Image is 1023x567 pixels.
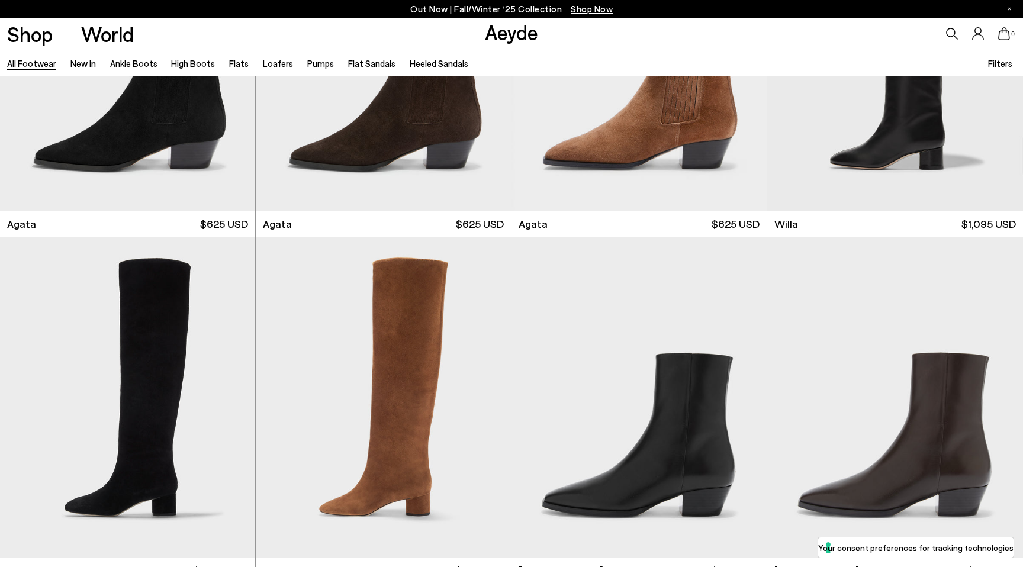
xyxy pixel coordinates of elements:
span: Agata [519,217,548,231]
a: High Boots [171,58,215,69]
a: Pumps [307,58,334,69]
label: Your consent preferences for tracking technologies [818,542,1014,554]
a: Ankle Boots [110,58,157,69]
a: Agata $625 USD [256,211,511,237]
a: New In [70,58,96,69]
span: Navigate to /collections/new-in [571,4,613,14]
span: Agata [263,217,292,231]
img: Baba Pointed Cowboy Boots [511,237,767,558]
a: Agata $625 USD [511,211,767,237]
a: Flats [229,58,249,69]
img: Willa Suede Knee-High Boots [256,237,511,558]
a: Aeyde [485,20,538,44]
img: Baba Pointed Cowboy Boots [767,237,1023,558]
p: Out Now | Fall/Winter ‘25 Collection [410,2,613,17]
a: World [81,24,134,44]
span: $625 USD [200,217,248,231]
a: 0 [998,27,1010,40]
span: $625 USD [456,217,504,231]
span: Agata [7,217,36,231]
a: Heeled Sandals [410,58,468,69]
span: 0 [1010,31,1016,37]
a: Flat Sandals [348,58,395,69]
a: All Footwear [7,58,56,69]
a: Loafers [263,58,293,69]
span: $1,095 USD [961,217,1016,231]
a: Willa $1,095 USD [767,211,1023,237]
span: Willa [774,217,798,231]
a: Shop [7,24,53,44]
span: Filters [988,58,1012,69]
span: $625 USD [712,217,760,231]
button: Your consent preferences for tracking technologies [818,537,1014,558]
